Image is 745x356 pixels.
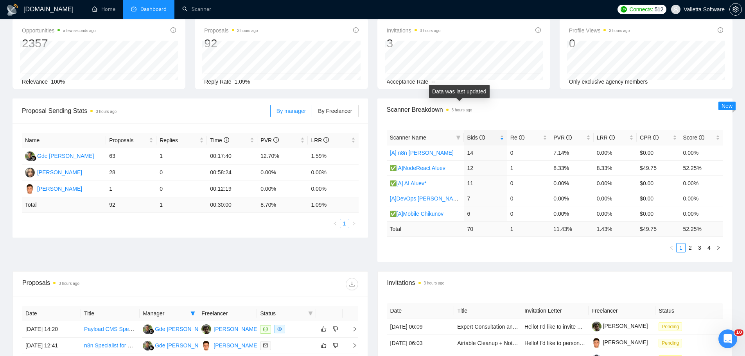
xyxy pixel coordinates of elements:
button: left [667,243,676,252]
li: 1 [676,243,686,252]
button: right [349,219,359,228]
img: GK [143,324,153,334]
button: setting [729,3,742,16]
span: Proposals [109,136,147,145]
li: Next Page [349,219,359,228]
img: gigradar-bm.png [149,329,154,334]
th: Proposals [106,133,156,148]
a: Airtable Cleanup + Notion Sync (some code exists) + Webflow CMS Linking for Report “Web Publisher” [457,340,707,346]
th: Invitation Letter [521,303,589,318]
img: gigradar-bm.png [149,345,154,351]
span: PVR [260,137,279,143]
span: By Freelancer [318,108,352,114]
td: 14 [464,145,507,160]
td: 7.14% [550,145,593,160]
img: logo [6,4,19,16]
li: Previous Page [667,243,676,252]
span: Opportunities [22,26,96,35]
a: VS[PERSON_NAME] [25,169,82,175]
td: 0 [156,181,207,197]
th: Title [81,306,140,321]
td: 0.00% [308,181,358,197]
div: [PERSON_NAME] [37,168,82,177]
th: Date [387,303,454,318]
div: 2357 [22,36,96,51]
time: 3 hours ago [96,109,117,114]
span: Relevance [22,79,48,85]
li: 3 [695,243,704,252]
iframe: Intercom live chat [718,329,737,348]
span: filter [190,311,195,316]
td: $ 49.75 [637,221,680,236]
button: left [330,219,340,228]
td: 1 [106,181,156,197]
span: filter [189,308,197,319]
td: 0.00% [594,145,637,160]
td: 12 [464,160,507,175]
li: Next Page [714,243,723,252]
span: info-circle [171,27,176,33]
span: info-circle [323,137,329,143]
span: info-circle [609,135,615,140]
span: filter [454,132,462,143]
span: left [669,245,674,250]
span: dislike [333,326,338,332]
div: [PERSON_NAME] [214,341,259,350]
div: 92 [204,36,258,51]
span: user [673,7,679,12]
td: $0.00 [637,175,680,191]
span: Re [510,134,524,141]
span: Profile Views [569,26,630,35]
td: 8.33% [594,160,637,175]
td: 1 [156,148,207,165]
span: dashboard [131,6,136,12]
td: $49.75 [637,160,680,175]
td: 00:17:40 [207,148,257,165]
span: info-circle [566,135,572,140]
td: [DATE] 06:09 [387,318,454,335]
a: 4 [705,243,713,252]
td: 7 [464,191,507,206]
a: 2 [686,243,695,252]
a: ✅[A]Mobile Chikunov [390,211,444,217]
a: searchScanner [182,6,211,13]
td: 1.09 % [308,197,358,213]
td: [DATE] 12:41 [22,338,81,354]
span: Time [210,137,229,143]
td: 0.00% [308,165,358,181]
span: PVR [553,134,572,141]
span: filter [308,311,313,316]
button: download [346,278,358,290]
span: Scanner Breakdown [387,105,723,114]
th: Manager [140,306,198,321]
span: info-circle [273,137,279,143]
th: Title [454,303,521,318]
span: Pending [659,322,682,331]
button: right [714,243,723,252]
a: DC[PERSON_NAME] [25,185,82,191]
time: 3 hours ago [420,29,441,33]
img: c1Zu4IbFbQEgG1_TGtQ3H31-sKhpRxNVvFbvvtAXfJ0q7mccki0n67xT_3g1j1Y0Kd [592,338,601,348]
td: $0.00 [637,191,680,206]
span: 512 [655,5,663,14]
td: 0.00% [550,206,593,221]
span: info-circle [353,27,359,33]
span: info-circle [224,137,229,143]
span: Replies [160,136,198,145]
td: 0 [507,145,550,160]
div: 0 [569,36,630,51]
span: Proposal Sending Stats [22,106,270,116]
td: Total [22,197,106,213]
td: 0.00% [550,175,593,191]
td: 8.70 % [257,197,308,213]
a: n8n Specialist for Workflow Optimization [84,342,182,349]
th: Replies [156,133,207,148]
li: Previous Page [330,219,340,228]
span: info-circle [699,135,704,140]
td: n8n Specialist for Workflow Optimization [81,338,140,354]
td: 28 [106,165,156,181]
td: 70 [464,221,507,236]
td: 0.00% [594,206,637,221]
span: Invitations [387,278,723,288]
a: GKGde [PERSON_NAME] [143,326,212,332]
